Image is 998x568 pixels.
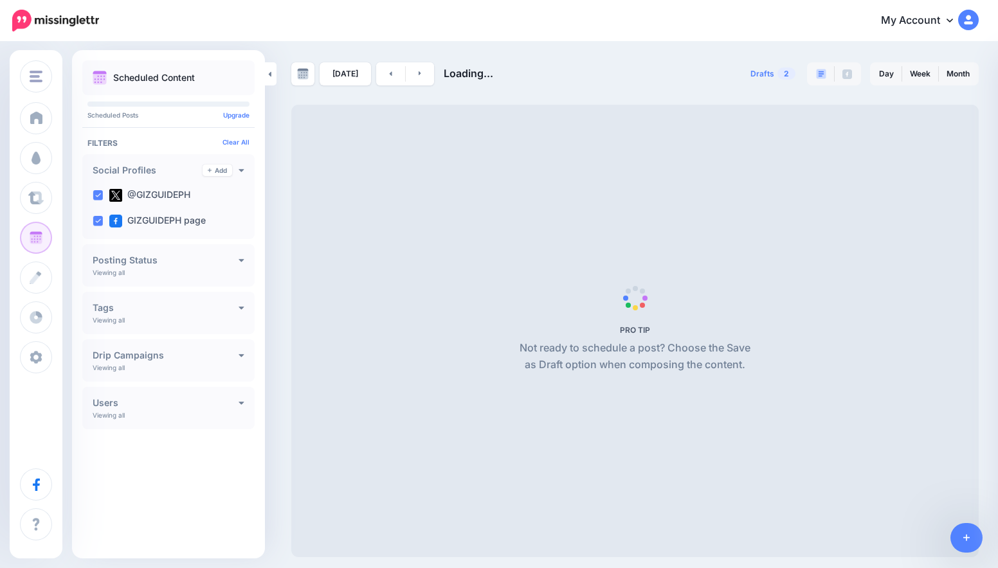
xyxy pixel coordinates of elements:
a: [DATE] [320,62,371,85]
a: Add [203,164,232,176]
p: Scheduled Content [113,73,195,82]
span: Drafts [750,70,774,78]
a: Drafts2 [743,62,803,85]
h4: Users [93,398,239,407]
a: Clear All [222,138,250,146]
span: 2 [777,67,795,80]
img: paragraph-boxed.png [816,69,826,79]
p: Viewing all [93,269,125,276]
label: GIZGUIDEPH page [109,215,206,227]
p: Not ready to schedule a post? Choose the Save as Draft option when composing the content. [514,340,756,373]
p: Viewing all [93,316,125,324]
p: Viewing all [93,411,125,419]
img: facebook-square.png [109,215,122,227]
a: Day [871,64,902,84]
a: Month [939,64,977,84]
h4: Posting Status [93,256,239,265]
img: Missinglettr [12,10,99,31]
a: My Account [868,5,979,37]
a: Upgrade [223,111,250,119]
h4: Tags [93,303,239,312]
h4: Social Profiles [93,166,203,175]
h4: Filters [87,138,250,148]
img: menu.png [30,71,42,82]
img: calendar.png [93,71,107,85]
img: twitter-square.png [109,189,122,202]
h4: Drip Campaigns [93,351,239,360]
label: @GIZGUIDEPH [109,189,190,202]
h5: PRO TIP [514,325,756,335]
p: Viewing all [93,364,125,371]
span: Loading... [444,67,493,80]
img: facebook-grey-square.png [842,69,852,79]
p: Scheduled Posts [87,112,250,118]
a: Week [902,64,938,84]
img: calendar-grey-darker.png [297,68,309,80]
